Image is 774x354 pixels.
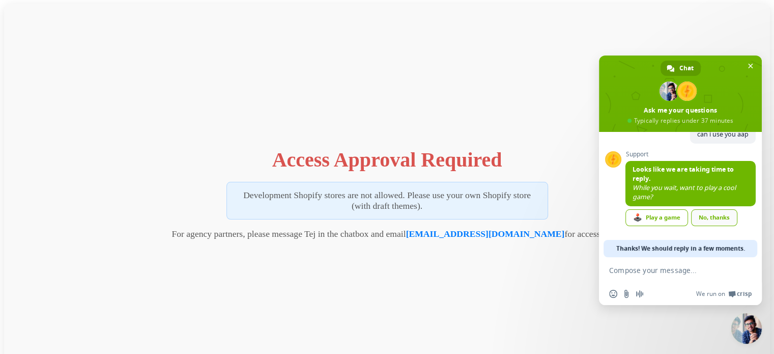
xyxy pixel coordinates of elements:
[679,61,694,76] span: Chat
[616,240,745,257] span: Thanks! We should reply in a few moments.
[609,290,617,298] span: Insert an emoji
[636,290,644,298] span: Audio message
[609,266,729,275] textarea: Compose your message...
[633,213,642,222] span: 🕹️
[697,130,749,139] span: can i use you aap
[633,165,734,183] span: Looks like we are taking time to reply.
[226,182,548,220] p: Development Shopify stores are not allowed. Please use your own Shopify store (with draft themes).
[745,61,756,71] span: Close chat
[171,229,602,239] p: For agency partners, please message Tej in the chatbox and email for access.
[406,229,565,239] a: [EMAIL_ADDRESS][DOMAIN_NAME]
[625,151,756,158] span: Support
[737,290,752,298] span: Crisp
[272,148,502,172] h1: Access Approval Required
[661,61,701,76] div: Chat
[731,313,762,344] div: Close chat
[696,290,725,298] span: We run on
[691,209,737,226] div: No, thanks
[633,183,736,201] span: While you wait, want to play a cool game?
[696,290,752,298] a: We run onCrisp
[625,209,688,226] div: Play a game
[622,290,630,298] span: Send a file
